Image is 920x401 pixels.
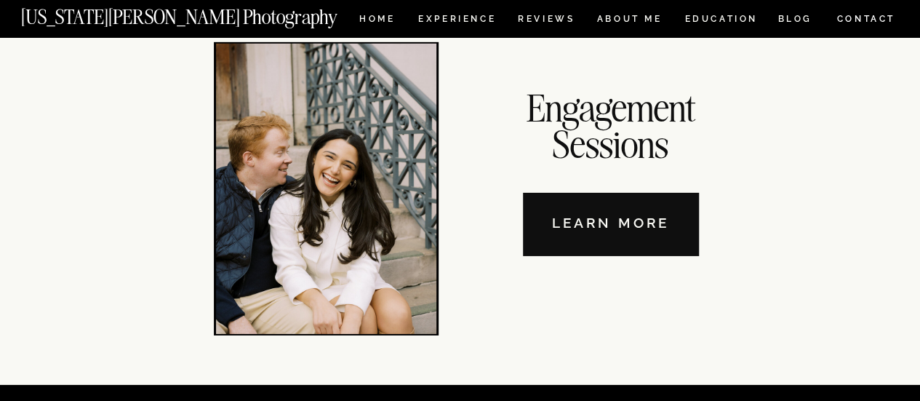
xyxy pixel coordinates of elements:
a: REVIEWS [518,15,572,27]
a: Experience [418,15,495,27]
a: BLOG [777,15,812,27]
a: [US_STATE][PERSON_NAME] Photography [21,7,386,20]
a: CONTACT [836,11,896,27]
a: EDUCATION [683,15,759,27]
a: ABOUT ME [596,15,663,27]
div: Engagement Sessions [514,90,708,158]
a: HOME [356,15,398,27]
a: Learn More [523,193,699,256]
